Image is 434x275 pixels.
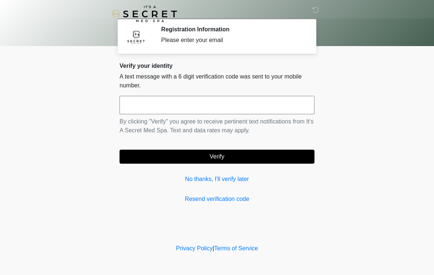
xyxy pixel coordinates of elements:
a: No thanks, I'll verify later [120,175,314,184]
a: Privacy Policy [176,245,213,251]
p: A text message with a 6 digit verification code was sent to your mobile number. [120,72,314,90]
img: Agent Avatar [125,26,147,48]
p: By clicking "Verify" you agree to receive pertinent text notifications from It's A Secret Med Spa... [120,117,314,135]
a: | [213,245,214,251]
div: Please enter your email [161,36,303,45]
h2: Verify your identity [120,62,314,69]
img: It's A Secret Med Spa Logo [112,6,177,22]
h2: Registration Information [161,26,303,33]
button: Verify [120,150,314,164]
a: Resend verification code [120,195,314,203]
a: Terms of Service [214,245,258,251]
